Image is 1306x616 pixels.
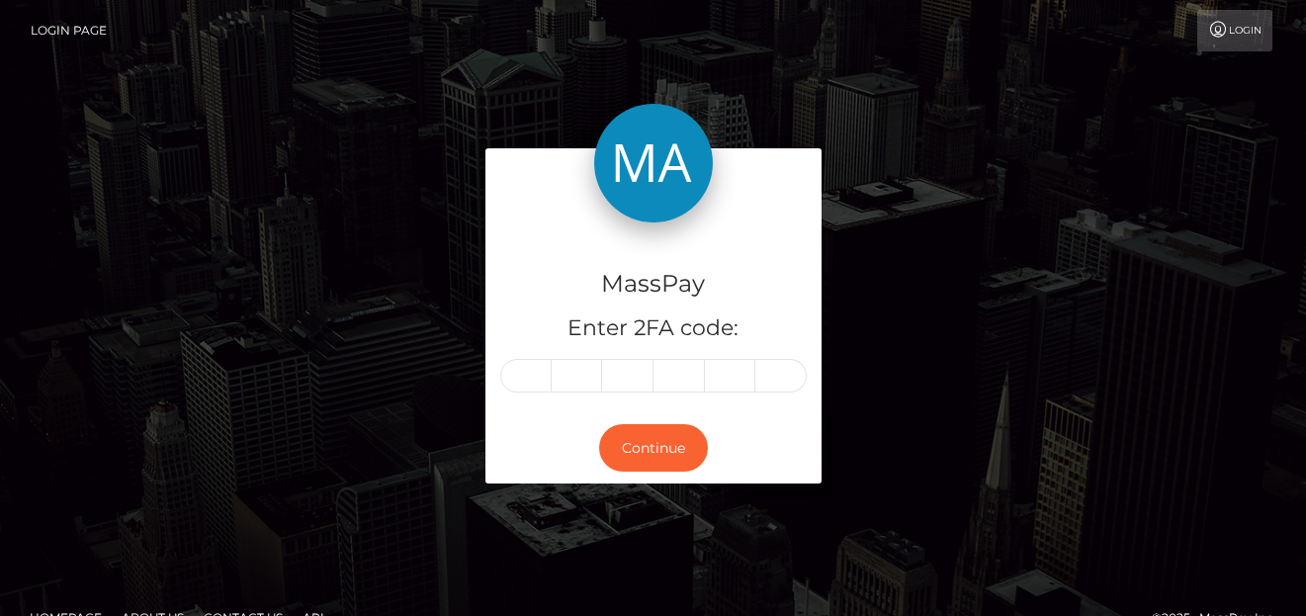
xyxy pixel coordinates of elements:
a: Login Page [31,10,107,51]
img: MassPay [594,104,713,222]
h5: Enter 2FA code: [500,313,807,344]
button: Continue [599,424,708,473]
h4: MassPay [500,267,807,302]
a: Login [1197,10,1272,51]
